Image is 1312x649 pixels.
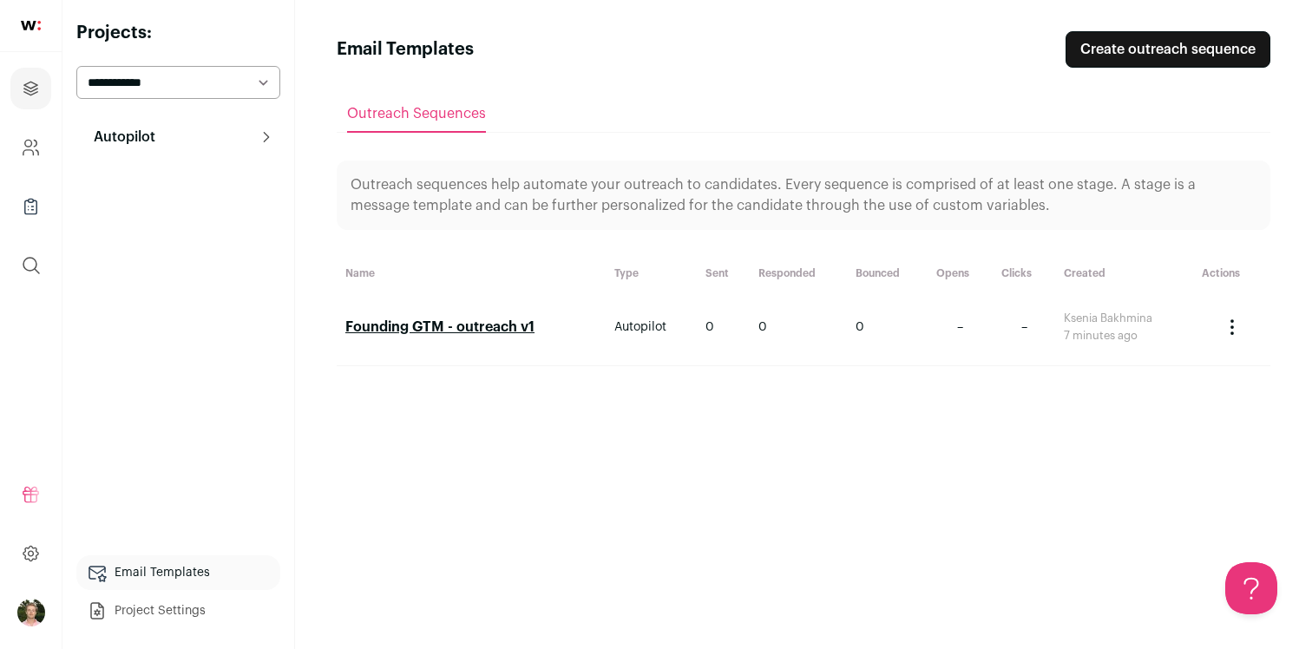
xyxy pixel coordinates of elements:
[76,120,280,154] button: Autopilot
[337,258,606,289] th: Name
[1211,306,1253,348] button: Actions
[1064,329,1184,343] div: 7 minutes ago
[347,107,486,121] span: Outreach Sequences
[847,258,928,289] th: Bounced
[928,258,994,289] th: Opens
[936,318,985,336] div: –
[17,599,45,626] button: Open dropdown
[697,258,750,289] th: Sent
[76,21,280,45] h2: Projects:
[697,289,750,366] td: 0
[750,258,847,289] th: Responded
[10,186,51,227] a: Company Lists
[17,599,45,626] img: 18664549-medium_jpg
[1064,311,1184,325] div: Ksenia Bakhmina
[337,161,1270,230] div: Outreach sequences help automate your outreach to candidates. Every sequence is comprised of at l...
[1001,318,1046,336] div: –
[993,258,1055,289] th: Clicks
[345,320,535,334] a: Founding GTM - outreach v1
[76,593,280,628] a: Project Settings
[10,68,51,109] a: Projects
[10,127,51,168] a: Company and ATS Settings
[21,21,41,30] img: wellfound-shorthand-0d5821cbd27db2630d0214b213865d53afaa358527fdda9d0ea32b1df1b89c2c.svg
[750,289,847,366] td: 0
[1055,258,1193,289] th: Created
[606,258,696,289] th: Type
[1193,258,1270,289] th: Actions
[606,289,696,366] td: Autopilot
[83,127,155,147] p: Autopilot
[337,37,474,62] h1: Email Templates
[76,555,280,590] a: Email Templates
[1066,31,1270,68] a: Create outreach sequence
[847,289,928,366] td: 0
[1225,562,1277,614] iframe: Help Scout Beacon - Open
